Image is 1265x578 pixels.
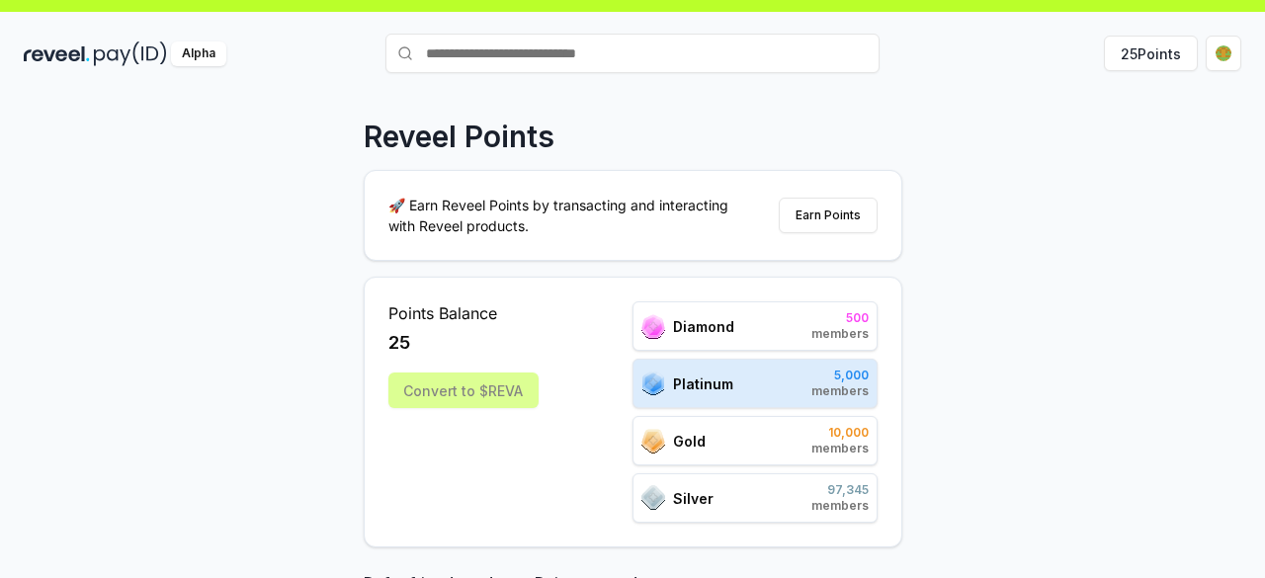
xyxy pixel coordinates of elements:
[673,316,734,337] span: Diamond
[779,198,878,233] button: Earn Points
[811,383,869,399] span: members
[388,301,539,325] span: Points Balance
[811,498,869,514] span: members
[811,441,869,456] span: members
[811,482,869,498] span: 97,345
[673,488,714,509] span: Silver
[641,429,665,454] img: ranks_icon
[1104,36,1198,71] button: 25Points
[94,41,167,66] img: pay_id
[811,310,869,326] span: 500
[673,431,706,452] span: Gold
[641,371,665,396] img: ranks_icon
[388,329,410,357] span: 25
[811,425,869,441] span: 10,000
[641,314,665,339] img: ranks_icon
[811,326,869,342] span: members
[364,119,554,154] p: Reveel Points
[641,485,665,511] img: ranks_icon
[388,195,744,236] p: 🚀 Earn Reveel Points by transacting and interacting with Reveel products.
[673,373,733,394] span: Platinum
[171,41,226,66] div: Alpha
[24,41,90,66] img: reveel_dark
[811,368,869,383] span: 5,000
